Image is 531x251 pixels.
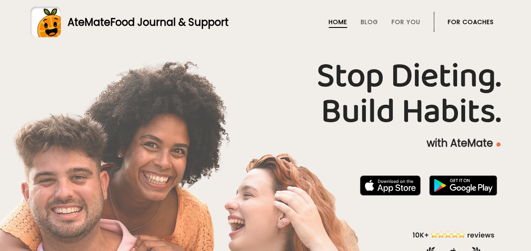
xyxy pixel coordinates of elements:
[392,19,420,25] a: For You
[361,19,378,25] a: Blog
[30,136,501,150] p: with AteMate
[329,19,347,25] a: Home
[448,19,494,25] a: For Coaches
[360,175,421,196] img: badge-download-apple.svg
[30,7,501,37] a: AteMateFood Journal & Support
[61,15,229,30] div: AteMate
[30,59,501,130] h1: Stop Dieting. Build Habits.
[110,15,229,29] span: Food Journal & Support
[429,175,497,196] img: badge-download-google.png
